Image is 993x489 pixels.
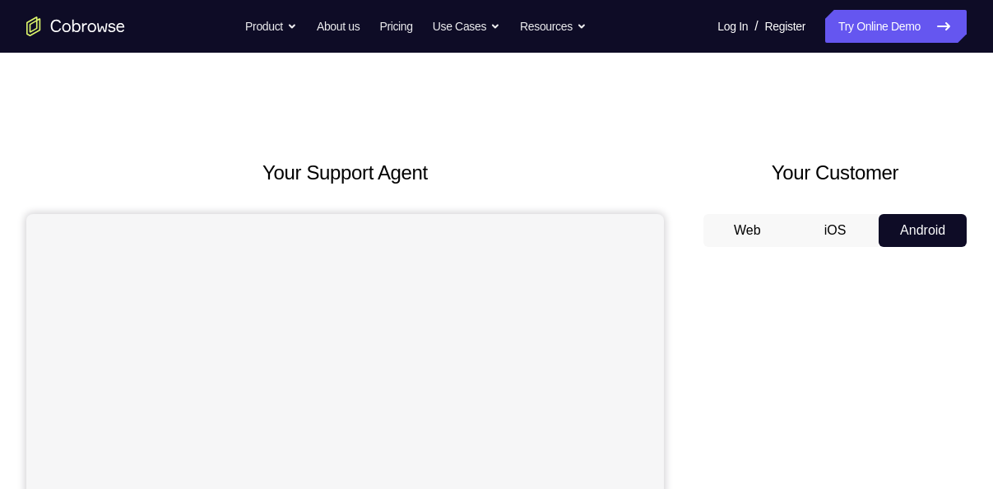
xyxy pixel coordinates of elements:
button: Android [879,214,967,247]
h2: Your Support Agent [26,158,664,188]
button: Use Cases [433,10,500,43]
a: Go to the home page [26,16,125,36]
button: Resources [520,10,587,43]
button: iOS [791,214,879,247]
a: Log In [717,10,748,43]
a: About us [317,10,360,43]
a: Try Online Demo [825,10,967,43]
button: Product [245,10,297,43]
span: / [754,16,758,36]
a: Register [765,10,805,43]
a: Pricing [379,10,412,43]
h2: Your Customer [703,158,967,188]
button: Web [703,214,791,247]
